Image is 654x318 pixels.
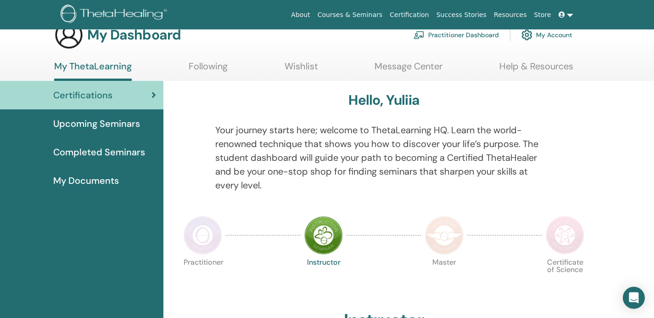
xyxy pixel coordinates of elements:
img: logo.png [61,5,170,25]
h3: My Dashboard [87,27,181,43]
img: Certificate of Science [546,216,584,255]
a: My ThetaLearning [54,61,132,81]
span: Completed Seminars [53,145,145,159]
a: Wishlist [285,61,318,79]
a: About [287,6,313,23]
a: Certification [386,6,432,23]
img: generic-user-icon.jpg [54,20,84,50]
a: Resources [490,6,531,23]
p: Practitioner [184,259,222,297]
div: Open Intercom Messenger [623,287,645,309]
img: Instructor [304,216,343,255]
img: chalkboard-teacher.svg [414,31,425,39]
a: Following [189,61,228,79]
a: My Account [521,25,572,45]
a: Help & Resources [499,61,573,79]
img: Practitioner [184,216,222,255]
p: Certificate of Science [546,259,584,297]
a: Store [531,6,555,23]
p: Your journey starts here; welcome to ThetaLearning HQ. Learn the world-renowned technique that sh... [215,123,553,192]
a: Practitioner Dashboard [414,25,499,45]
img: cog.svg [521,27,532,43]
span: Upcoming Seminars [53,117,140,131]
a: Message Center [375,61,442,79]
img: Master [425,216,464,255]
p: Master [425,259,464,297]
h3: Hello, Yuliia [348,92,419,108]
a: Success Stories [433,6,490,23]
span: Certifications [53,88,112,102]
span: My Documents [53,174,119,187]
p: Instructor [304,259,343,297]
a: Courses & Seminars [314,6,386,23]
